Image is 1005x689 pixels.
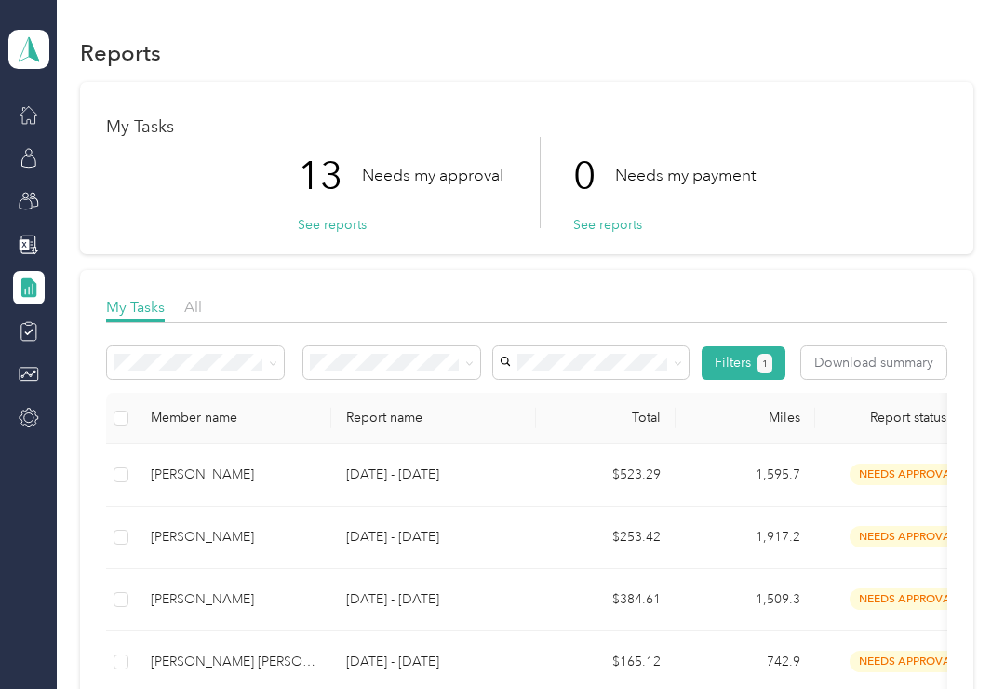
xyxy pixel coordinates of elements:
[298,137,362,215] p: 13
[801,346,946,379] button: Download summary
[346,465,521,485] p: [DATE] - [DATE]
[106,117,947,137] h1: My Tasks
[676,444,815,507] td: 1,595.7
[676,569,815,631] td: 1,509.3
[850,588,967,610] span: needs approval
[80,43,161,62] h1: Reports
[702,346,786,380] button: Filters1
[151,652,316,672] div: [PERSON_NAME] [PERSON_NAME]
[850,651,967,672] span: needs approval
[757,354,773,373] button: 1
[346,652,521,672] p: [DATE] - [DATE]
[184,298,202,316] span: All
[536,444,676,507] td: $523.29
[830,410,986,426] span: Report status
[298,215,367,235] button: See reports
[151,589,316,610] div: [PERSON_NAME]
[850,464,967,485] span: needs approval
[676,507,815,569] td: 1,917.2
[106,298,165,316] span: My Tasks
[850,526,967,547] span: needs approval
[536,507,676,569] td: $253.42
[346,589,521,610] p: [DATE] - [DATE]
[536,569,676,631] td: $384.61
[762,356,768,372] span: 1
[690,410,800,426] div: Miles
[362,164,503,187] p: Needs my approval
[551,410,661,426] div: Total
[136,393,331,444] th: Member name
[615,164,756,187] p: Needs my payment
[573,137,615,215] p: 0
[901,585,1005,689] iframe: Everlance-gr Chat Button Frame
[573,215,642,235] button: See reports
[151,410,316,426] div: Member name
[151,465,316,485] div: [PERSON_NAME]
[151,527,316,547] div: [PERSON_NAME]
[346,527,521,547] p: [DATE] - [DATE]
[331,393,536,444] th: Report name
